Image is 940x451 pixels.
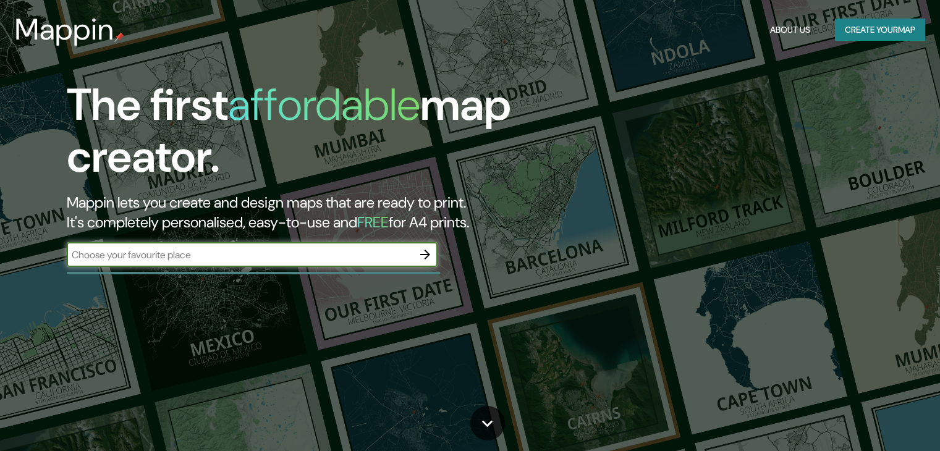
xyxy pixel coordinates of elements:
h1: affordable [228,76,420,133]
h2: Mappin lets you create and design maps that are ready to print. It's completely personalised, eas... [67,193,537,232]
h5: FREE [357,213,389,232]
h3: Mappin [15,12,114,47]
img: mappin-pin [114,32,124,42]
h1: The first map creator. [67,79,537,193]
input: Choose your favourite place [67,248,413,262]
button: About Us [765,19,815,41]
button: Create yourmap [835,19,925,41]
